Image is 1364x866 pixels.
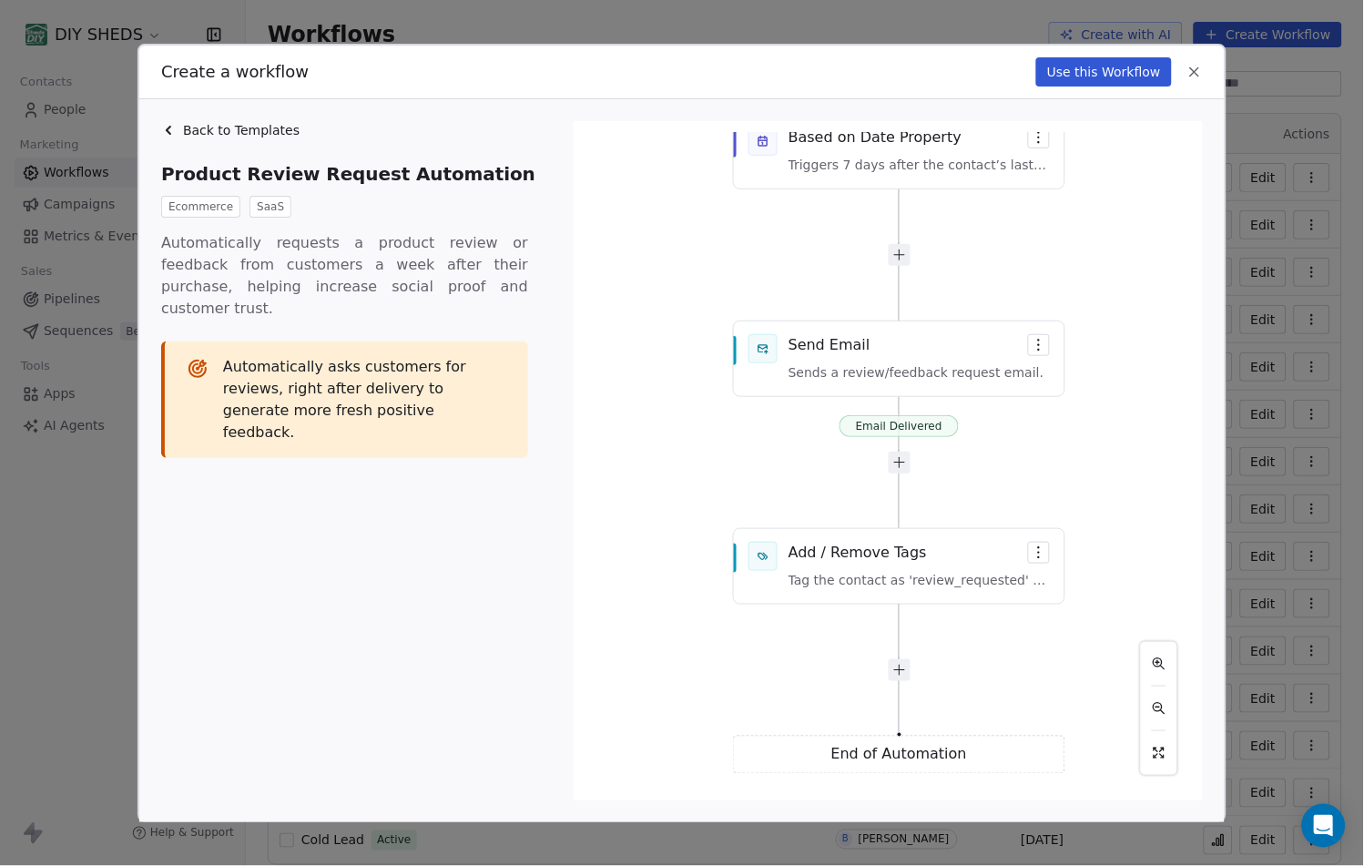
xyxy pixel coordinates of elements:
[161,196,240,218] span: Ecommerce
[183,121,300,139] span: Back to Templates
[161,232,528,320] span: Automatically requests a product review or feedback from customers a week after their purchase, h...
[1302,804,1346,848] div: Open Intercom Messenger
[161,161,539,187] span: Product Review Request Automation
[223,356,506,443] span: Automatically asks customers for reviews, right after delivery to generate more fresh positive fe...
[161,60,309,84] span: Create a workflow
[1036,57,1172,87] button: Use this Workflow
[1140,641,1178,776] div: React Flow controls
[249,196,291,218] span: SaaS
